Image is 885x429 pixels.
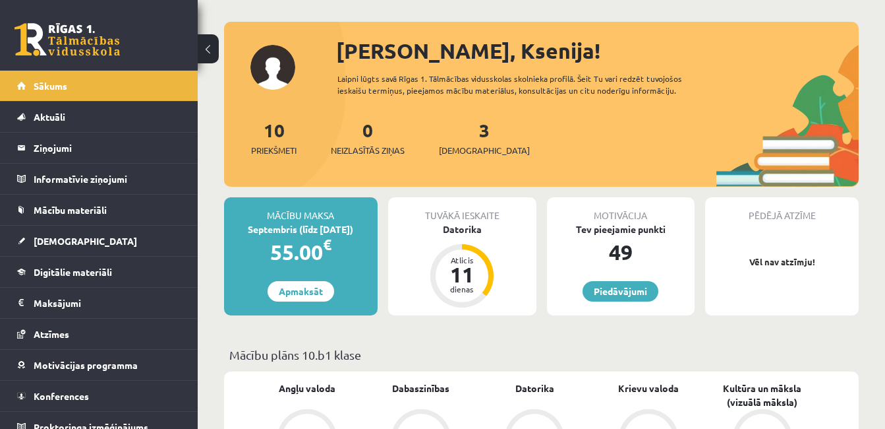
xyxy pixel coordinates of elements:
a: Maksājumi [17,288,181,318]
a: Informatīvie ziņojumi [17,164,181,194]
a: 10Priekšmeti [251,118,297,157]
a: Mācību materiāli [17,195,181,225]
span: [DEMOGRAPHIC_DATA] [439,144,530,157]
span: Atzīmes [34,328,69,340]
a: Apmaksāt [268,281,334,302]
div: Laipni lūgts savā Rīgas 1. Tālmācības vidusskolas skolnieka profilā. Šeit Tu vari redzēt tuvojošo... [337,73,718,96]
a: Rīgas 1. Tālmācības vidusskola [14,23,120,56]
p: Vēl nav atzīmju! [712,255,852,269]
a: Sākums [17,71,181,101]
a: Digitālie materiāli [17,257,181,287]
a: Konferences [17,381,181,411]
div: Datorika [388,222,536,236]
span: Konferences [34,390,89,402]
span: € [323,235,331,254]
legend: Informatīvie ziņojumi [34,164,181,194]
div: Tuvākā ieskaite [388,197,536,222]
a: 0Neizlasītās ziņas [331,118,405,157]
a: Piedāvājumi [583,281,658,302]
span: Neizlasītās ziņas [331,144,405,157]
a: Ziņojumi [17,133,181,163]
legend: Ziņojumi [34,133,181,163]
div: Atlicis [442,256,482,264]
a: Kultūra un māksla (vizuālā māksla) [705,381,819,409]
div: dienas [442,285,482,293]
div: Septembris (līdz [DATE]) [224,222,378,236]
a: 3[DEMOGRAPHIC_DATA] [439,118,530,157]
div: 11 [442,264,482,285]
a: Datorika [515,381,554,395]
a: Angļu valoda [279,381,335,395]
div: Motivācija [547,197,695,222]
span: Motivācijas programma [34,359,138,371]
span: Sākums [34,80,67,92]
div: Pēdējā atzīme [705,197,859,222]
a: Atzīmes [17,319,181,349]
div: 55.00 [224,236,378,268]
div: 49 [547,236,695,268]
div: Tev pieejamie punkti [547,222,695,236]
p: Mācību plāns 10.b1 klase [229,346,853,364]
div: [PERSON_NAME], Ksenija! [336,35,859,67]
div: Mācību maksa [224,197,378,222]
span: Digitālie materiāli [34,266,112,278]
a: Datorika Atlicis 11 dienas [388,222,536,310]
span: Priekšmeti [251,144,297,157]
legend: Maksājumi [34,288,181,318]
a: Motivācijas programma [17,350,181,380]
span: Aktuāli [34,111,65,123]
a: [DEMOGRAPHIC_DATA] [17,226,181,256]
span: Mācību materiāli [34,204,107,216]
a: Dabaszinības [392,381,449,395]
a: Aktuāli [17,102,181,132]
span: [DEMOGRAPHIC_DATA] [34,235,137,247]
a: Krievu valoda [618,381,679,395]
